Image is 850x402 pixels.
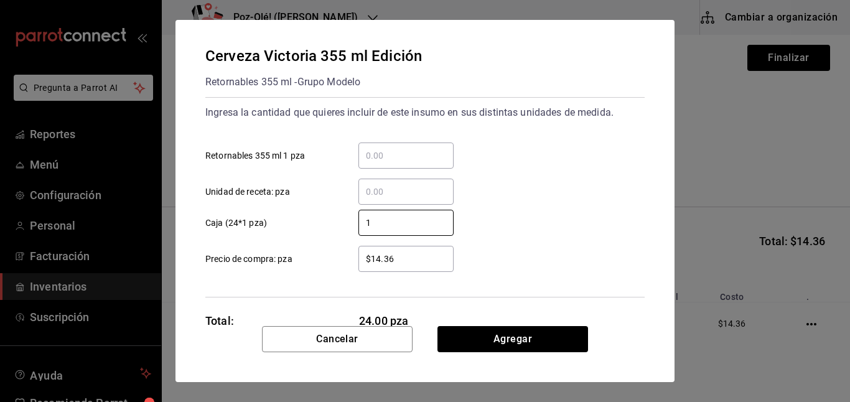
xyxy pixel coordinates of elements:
[358,184,454,199] input: Unidad de receta: pza
[205,312,234,329] div: Total:
[358,215,454,230] input: Caja (24*1 pza)
[262,326,413,352] button: Cancelar
[359,312,454,329] span: 24.00 pza
[205,103,645,123] div: Ingresa la cantidad que quieres incluir de este insumo en sus distintas unidades de medida.
[358,251,454,266] input: Precio de compra: pza
[205,217,267,230] span: Caja (24*1 pza)
[205,72,422,92] div: Retornables 355 ml - Grupo Modelo
[437,326,588,352] button: Agregar
[358,148,454,163] input: Retornables 355 ml 1 pza
[205,45,422,67] div: Cerveza Victoria 355 ml Edición
[205,149,305,162] span: Retornables 355 ml 1 pza
[205,185,290,199] span: Unidad de receta: pza
[205,253,292,266] span: Precio de compra: pza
